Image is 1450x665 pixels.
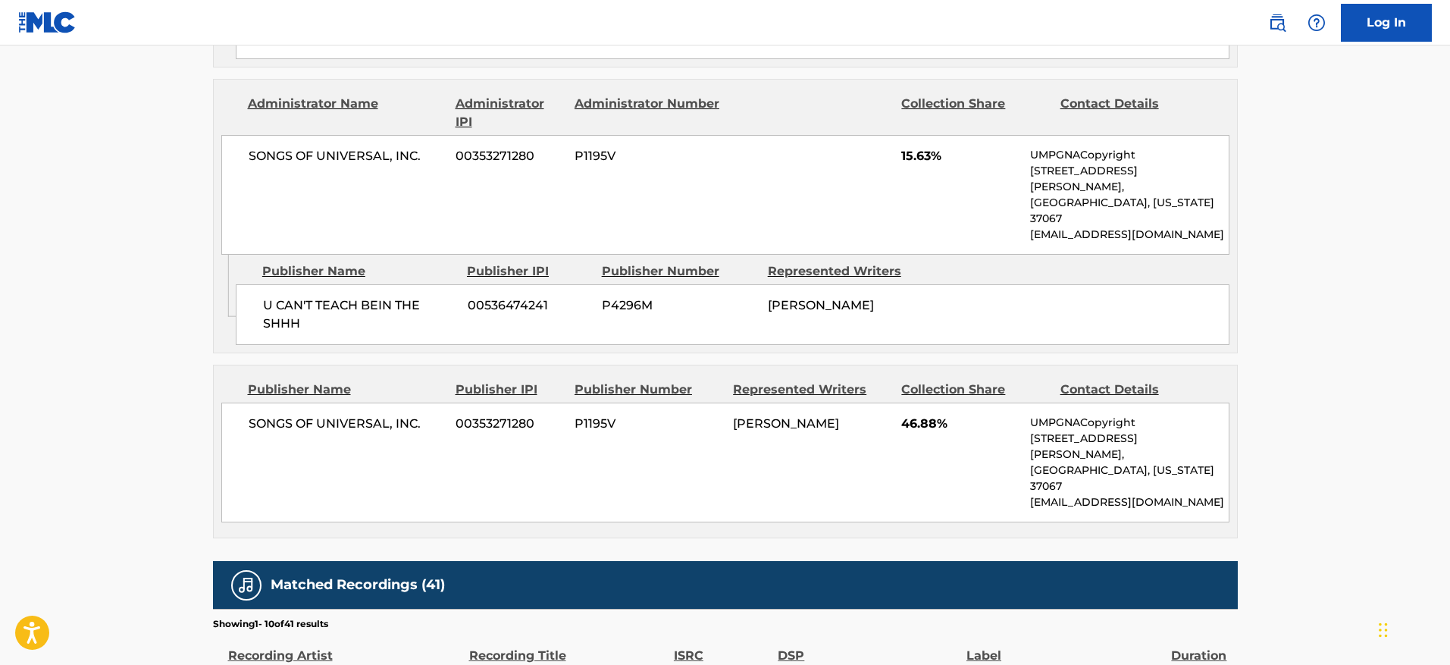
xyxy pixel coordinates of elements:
div: Recording Artist [228,631,462,665]
p: [EMAIL_ADDRESS][DOMAIN_NAME] [1030,494,1228,510]
p: [GEOGRAPHIC_DATA], [US_STATE] 37067 [1030,463,1228,494]
div: Publisher Number [575,381,722,399]
span: P4296M [602,296,756,315]
img: Matched Recordings [237,576,255,594]
div: Represented Writers [733,381,890,399]
span: SONGS OF UNIVERSAL, INC. [249,415,445,433]
span: 00353271280 [456,147,563,165]
span: U CAN'T TEACH BEIN THE SHHH [263,296,456,333]
img: help [1308,14,1326,32]
span: [PERSON_NAME] [733,416,839,431]
div: Administrator Number [575,95,722,131]
span: P1195V [575,415,722,433]
span: P1195V [575,147,722,165]
div: Collection Share [901,381,1048,399]
span: SONGS OF UNIVERSAL, INC. [249,147,445,165]
div: Publisher Name [262,262,456,281]
div: DSP [778,631,959,665]
p: UMPGNACopyright [1030,415,1228,431]
p: Showing 1 - 10 of 41 results [213,617,328,631]
div: Publisher Name [248,381,444,399]
span: 00353271280 [456,415,563,433]
p: [STREET_ADDRESS][PERSON_NAME], [1030,163,1228,195]
div: Drag [1379,607,1388,653]
div: Collection Share [901,95,1048,131]
p: UMPGNACopyright [1030,147,1228,163]
div: Publisher IPI [456,381,563,399]
p: [GEOGRAPHIC_DATA], [US_STATE] 37067 [1030,195,1228,227]
div: Contact Details [1060,381,1207,399]
span: [PERSON_NAME] [768,298,874,312]
div: Administrator Name [248,95,444,131]
img: MLC Logo [18,11,77,33]
div: Represented Writers [768,262,922,281]
div: ISRC [674,631,770,665]
img: search [1268,14,1286,32]
span: 15.63% [901,147,1019,165]
a: Public Search [1262,8,1292,38]
p: [STREET_ADDRESS][PERSON_NAME], [1030,431,1228,463]
a: Log In [1341,4,1432,42]
div: Duration [1171,631,1229,665]
div: Publisher Number [602,262,756,281]
span: 46.88% [901,415,1019,433]
p: [EMAIL_ADDRESS][DOMAIN_NAME] [1030,227,1228,243]
div: Publisher IPI [467,262,590,281]
div: Help [1301,8,1332,38]
h5: Matched Recordings (41) [271,576,445,594]
div: Label [966,631,1163,665]
span: 00536474241 [468,296,590,315]
div: Recording Title [469,631,666,665]
iframe: Chat Widget [1374,592,1450,665]
div: Administrator IPI [456,95,563,131]
div: Contact Details [1060,95,1207,131]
